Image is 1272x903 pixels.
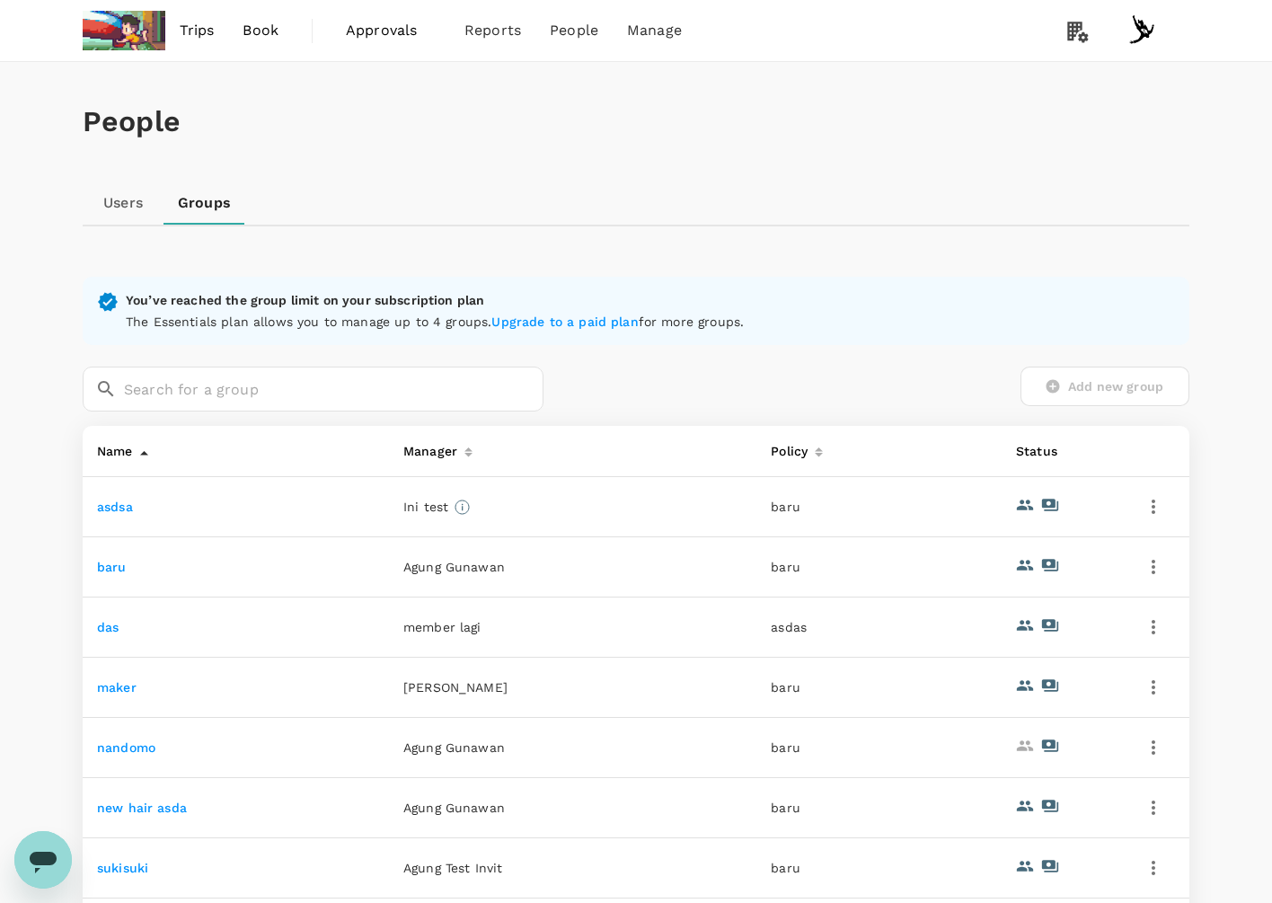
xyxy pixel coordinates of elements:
p: Agung Gunawan [403,558,505,576]
th: Status [1002,426,1124,477]
a: das [97,620,119,634]
span: Reports [464,20,521,41]
p: baru [771,498,987,516]
p: [PERSON_NAME] [403,678,508,696]
p: baru [771,558,987,576]
p: member lagi [403,618,481,636]
p: You’ve reached the group limit on your subscription plan [126,291,744,309]
p: Agung Test Invit [403,859,502,877]
p: Ini test [403,498,448,516]
p: baru [771,799,987,817]
iframe: Button to launch messaging window [14,831,72,889]
p: baru [771,739,987,757]
span: Approvals [346,20,436,41]
span: Book [243,20,278,41]
p: Agung Gunawan [403,799,505,817]
a: Users [83,181,163,225]
a: baru [97,560,127,574]
p: Agung Gunawan [403,739,505,757]
span: Trips [180,20,215,41]
a: Groups [163,181,245,225]
a: nandomo [97,740,155,755]
img: faris testing [83,11,165,50]
a: asdsa [97,500,133,514]
p: The Essentials plan allows you to manage up to 4 groups. for more groups. [126,313,744,331]
p: asdas [771,618,987,636]
a: new hair asda [97,801,187,815]
input: Search for a group [124,367,543,412]
div: Policy [764,433,808,462]
div: Name [90,433,133,462]
h1: People [83,105,1189,138]
span: People [550,20,598,41]
img: Andreas Ginting [1125,13,1161,49]
span: Manage [627,20,682,41]
a: maker [97,680,137,695]
p: baru [771,678,987,696]
p: baru [771,859,987,877]
div: Manager [396,433,457,462]
a: sukisuki [97,861,148,875]
span: Upgrade to a paid plan [491,314,638,329]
